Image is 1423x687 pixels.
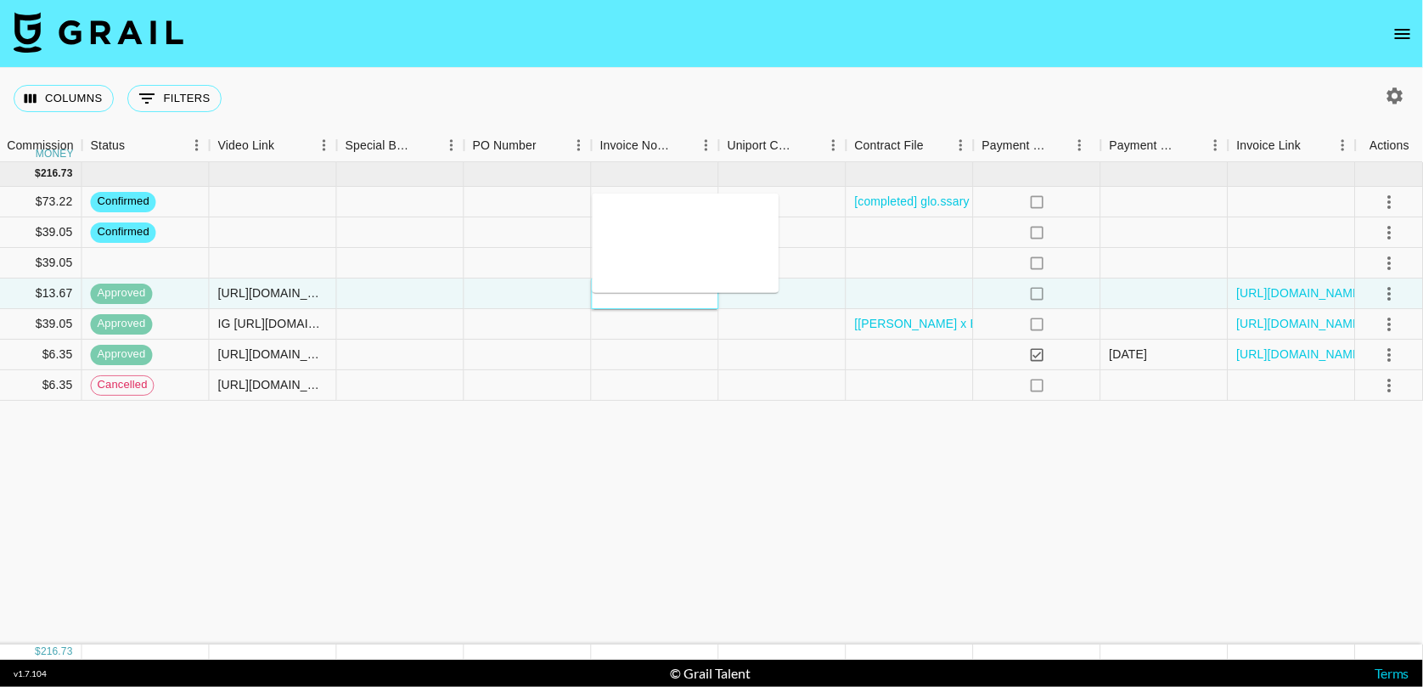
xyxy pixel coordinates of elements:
[1375,665,1409,681] a: Terms
[592,129,719,162] div: Invoice Notes
[797,133,821,157] button: Sort
[1237,315,1365,332] a: [URL][DOMAIN_NAME]
[1229,129,1356,162] div: Invoice Link
[473,129,537,162] div: PO Number
[846,129,974,162] div: Contract File
[439,132,464,158] button: Menu
[694,132,719,158] button: Menu
[91,129,126,162] div: Status
[91,194,156,210] span: confirmed
[1375,310,1404,339] button: select merge strategy
[346,129,415,162] div: Special Booking Type
[1237,129,1302,162] div: Invoice Link
[1386,17,1420,51] button: open drawer
[1301,133,1325,157] button: Sort
[670,133,694,157] button: Sort
[1330,132,1356,158] button: Menu
[1375,371,1404,400] button: select merge strategy
[36,149,74,159] div: money
[1101,129,1229,162] div: Payment Sent Date
[671,665,751,682] div: © Grail Talent
[1375,279,1404,308] button: select merge strategy
[924,133,948,157] button: Sort
[14,85,114,112] button: Select columns
[855,193,1171,210] a: [completed] glo.ssary x Vivier Collaboration Agreement.pdf
[1110,129,1179,162] div: Payment Sent Date
[312,132,337,158] button: Menu
[464,129,592,162] div: PO Number
[14,668,47,679] div: v 1.7.104
[948,132,974,158] button: Menu
[600,129,670,162] div: Invoice Notes
[210,129,337,162] div: Video Link
[91,346,153,363] span: approved
[82,129,210,162] div: Status
[974,129,1101,162] div: Payment Sent
[1110,346,1148,363] div: 9/29/2025
[14,12,183,53] img: Grail Talent
[218,284,328,301] div: https://www.tiktok.com/@grc.gldy/video/7551413795671788808
[1049,133,1072,157] button: Sort
[1375,218,1404,247] button: select merge strategy
[91,316,153,332] span: approved
[1375,341,1404,369] button: select merge strategy
[1179,133,1203,157] button: Sort
[92,377,154,393] span: cancelled
[1375,188,1404,217] button: select merge strategy
[855,129,924,162] div: Contract File
[719,129,846,162] div: Uniport Contact Email
[41,645,73,659] div: 216.73
[1237,284,1365,301] a: [URL][DOMAIN_NAME]
[337,129,464,162] div: Special Booking Type
[218,129,275,162] div: Video Link
[91,285,153,301] span: approved
[274,133,298,157] button: Sort
[821,132,846,158] button: Menu
[218,315,328,332] div: IG https://www.instagram.com/reel/DO9SqMzkzMH/?igsh=MTh3NzUzbnQyeGhxOA== TT: https://www.tiktok.c...
[184,132,210,158] button: Menu
[7,129,74,162] div: Commission
[566,132,592,158] button: Menu
[855,315,1279,332] a: [[PERSON_NAME] x EOEO] Agreement for ODELOI (2025) - Postpayment.pdf
[728,129,797,162] div: Uniport Contact Email
[127,85,222,112] button: Show filters
[1203,132,1229,158] button: Menu
[982,129,1049,162] div: Payment Sent
[1375,249,1404,278] button: select merge strategy
[41,166,73,181] div: 216.73
[1067,132,1093,158] button: Menu
[415,133,439,157] button: Sort
[125,133,149,157] button: Sort
[36,645,42,659] div: $
[537,133,560,157] button: Sort
[218,346,328,363] div: https://www.tiktok.com/@evelyngonz_/video/7552344674439154957
[1237,346,1365,363] a: [URL][DOMAIN_NAME]
[218,376,328,393] div: https://www.tiktok.com/@evelyngonz_/video/7552344674439154957
[91,224,156,240] span: confirmed
[36,166,42,181] div: $
[1370,129,1409,162] div: Actions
